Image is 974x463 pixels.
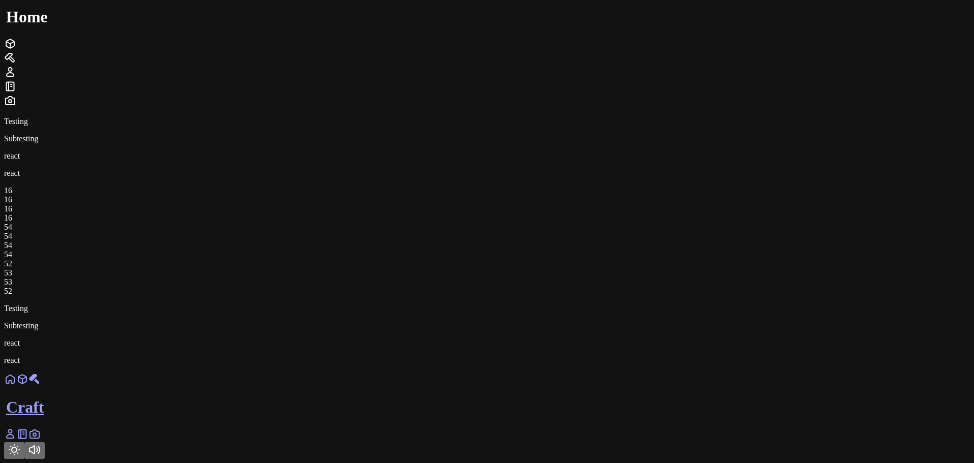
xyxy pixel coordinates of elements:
[4,241,970,250] div: 54
[4,321,970,330] p: Subtesting
[4,232,970,241] div: 54
[24,442,45,459] button: Toggle Audio
[4,204,970,213] div: 16
[4,223,970,232] div: 54
[4,250,970,259] div: 54
[4,186,970,195] div: 16
[4,134,970,143] p: Subtesting
[4,213,970,223] div: 16
[4,287,970,296] div: 52
[6,8,970,26] h1: Home
[4,277,970,287] div: 53
[4,169,970,178] p: react
[4,259,970,268] div: 52
[4,338,970,348] p: react
[4,117,970,126] p: Testing
[4,268,970,277] div: 53
[4,151,970,161] p: react
[4,195,970,204] div: 16
[4,304,970,313] p: Testing
[6,398,970,417] h1: Craft
[4,356,970,365] p: react
[4,442,24,459] button: Toggle Theme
